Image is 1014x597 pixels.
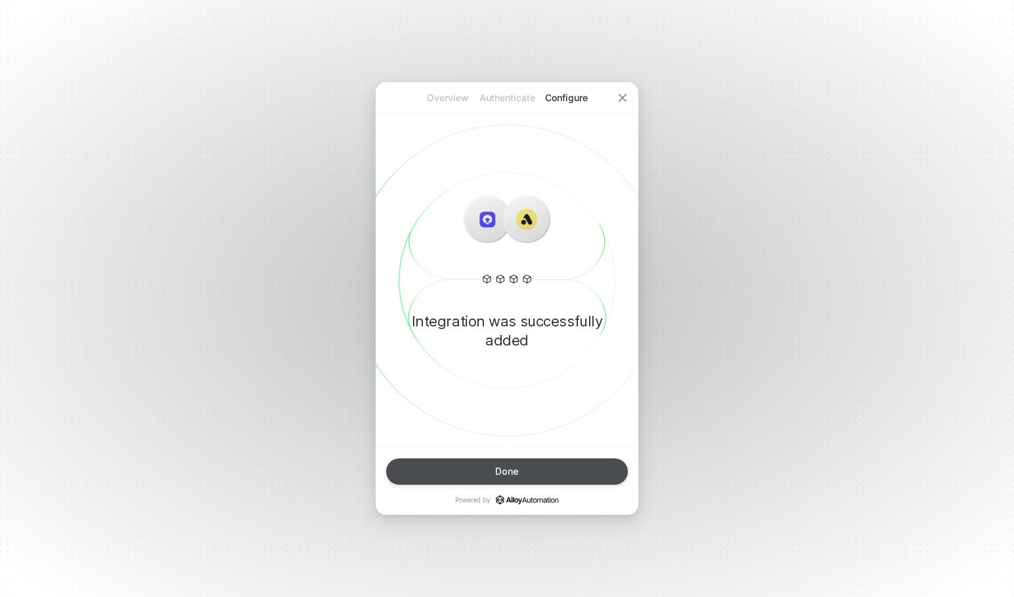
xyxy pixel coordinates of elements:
p: Configure [537,91,596,104]
img: icon [516,209,537,230]
div: Done [495,466,519,477]
p: Authenticate [477,91,537,104]
a: icon-success [496,495,559,504]
span: icon-close [617,93,628,103]
p: Overview [418,91,477,104]
button: Done [386,458,628,485]
p: Powered by [455,495,559,504]
p: Integration was successfully added [397,312,617,350]
img: icon [477,209,498,230]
